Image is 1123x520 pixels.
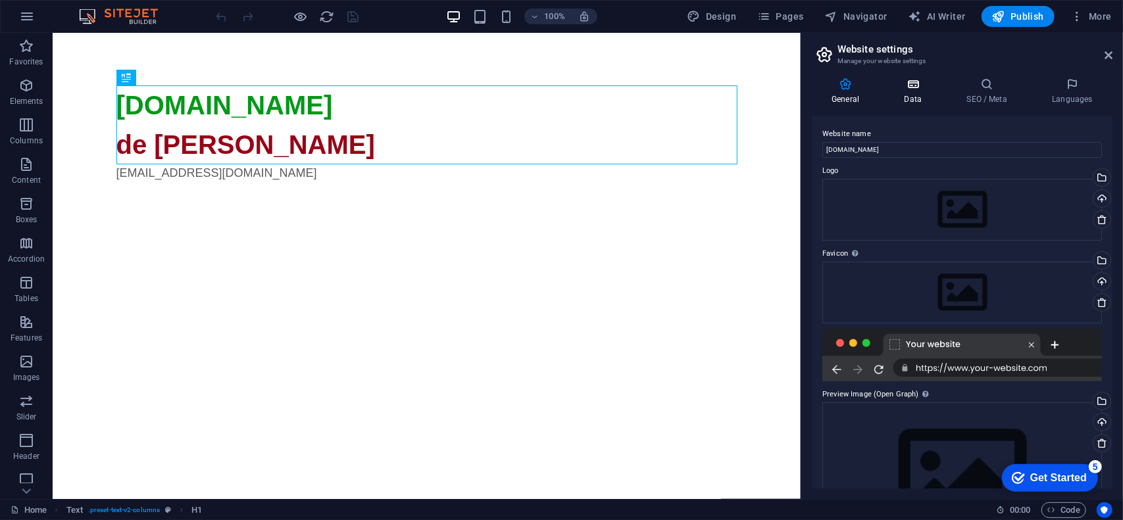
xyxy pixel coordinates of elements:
div: Get Started [39,14,95,26]
p: Header [13,451,39,461]
span: Code [1047,502,1080,518]
h6: 100% [544,9,565,24]
p: Slider [16,412,37,422]
div: Select files from the file manager, stock photos, or upload file(s) [822,179,1102,241]
span: Click to select. Double-click to edit [66,502,83,518]
i: On resize automatically adjust zoom level to fit chosen device. [578,11,590,22]
span: . preset-text-v2-columns [88,502,160,518]
button: Click here to leave preview mode and continue editing [293,9,309,24]
nav: breadcrumb [66,502,203,518]
span: Publish [992,10,1044,23]
h4: SEO / Meta [947,78,1032,105]
button: reload [319,9,335,24]
img: Editor Logo [76,9,174,24]
button: Design [682,6,742,27]
span: Click to select. Double-click to edit [191,502,202,518]
span: : [1019,505,1021,515]
button: 100% [524,9,571,24]
label: Preview Image (Open Graph) [822,387,1102,402]
label: Logo [822,163,1102,179]
div: Get Started 5 items remaining, 0% complete [11,7,107,34]
p: Boxes [16,214,37,225]
button: Pages [752,6,809,27]
span: More [1070,10,1112,23]
p: Tables [14,293,38,304]
h2: Website settings [837,43,1112,55]
button: Publish [982,6,1055,27]
h4: Languages [1032,78,1112,105]
span: Navigator [825,10,887,23]
p: Favorites [9,57,43,67]
p: Features [11,333,42,343]
button: Usercentrics [1097,502,1112,518]
div: Select files from the file manager, stock photos, or upload file(s) [822,262,1102,323]
button: AI Writer [903,6,971,27]
label: Website name [822,126,1102,142]
i: Reload page [320,9,335,24]
button: More [1065,6,1117,27]
p: Images [13,372,40,383]
div: Design (Ctrl+Alt+Y) [682,6,742,27]
p: Content [12,175,41,185]
h4: General [812,78,884,105]
p: Columns [10,135,43,146]
button: Navigator [820,6,893,27]
span: 00 00 [1010,502,1030,518]
i: This element is a customizable preset [165,506,171,513]
h6: Session time [996,502,1031,518]
p: Accordion [8,254,45,264]
h4: Data [884,78,947,105]
p: Elements [10,96,43,106]
div: 5 [97,3,111,16]
input: Name... [822,142,1102,158]
span: Design [687,10,737,23]
button: Code [1041,502,1086,518]
label: Favicon [822,246,1102,262]
span: AI Writer [909,10,966,23]
span: Pages [757,10,803,23]
h3: Manage your website settings [837,55,1086,67]
a: Click to cancel selection. Double-click to open Pages [11,502,47,518]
